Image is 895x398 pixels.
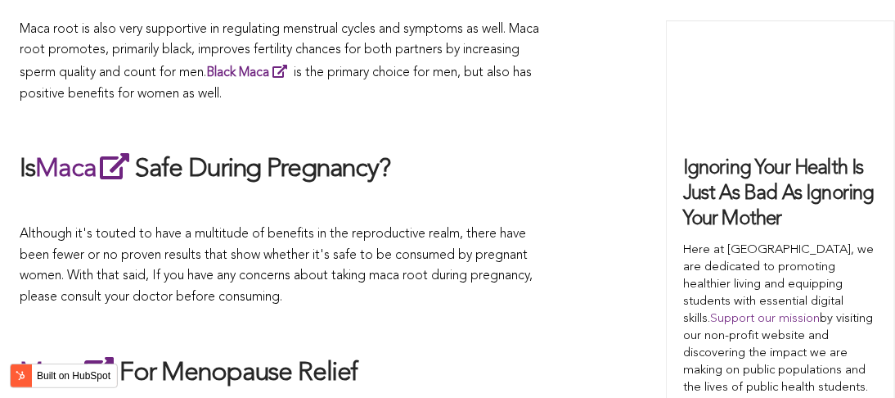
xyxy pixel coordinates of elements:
strong: Black Maca [207,66,270,79]
button: Built on HubSpot [10,364,118,388]
span: Although it's touted to have a multitude of benefits in the reproductive realm, there have been f... [20,228,533,305]
h2: Is Safe During Pregnancy? [20,151,552,188]
a: Maca [35,157,134,183]
label: Built on HubSpot [30,365,117,387]
a: Maca [20,361,119,387]
span: Maca root is also very supportive in regulating menstrual cycles and symptoms as well. Maca root ... [20,23,540,101]
img: HubSpot sprocket logo [11,366,30,386]
h2: For Menopause Relief [20,355,552,392]
iframe: Chat Widget [813,319,895,398]
a: Black Maca [207,66,295,79]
